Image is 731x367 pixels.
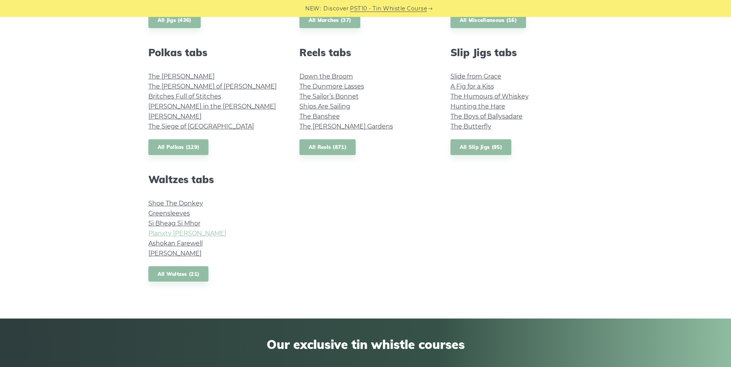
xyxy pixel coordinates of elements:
a: A Fig for a Kiss [450,83,494,90]
a: All Polkas (129) [148,139,209,155]
a: The [PERSON_NAME] of [PERSON_NAME] [148,83,277,90]
a: [PERSON_NAME] [148,113,202,120]
a: All Reels (871) [299,139,356,155]
a: All Waltzes (21) [148,266,209,282]
a: Shoe The Donkey [148,200,203,207]
h2: Waltzes tabs [148,173,281,185]
a: Britches Full of Stitches [148,93,221,100]
a: Si­ Bheag Si­ Mhor [148,220,200,227]
a: Down the Broom [299,73,353,80]
span: Discover [323,4,349,13]
a: The Butterfly [450,123,491,130]
a: The [PERSON_NAME] Gardens [299,123,393,130]
a: All Jigs (436) [148,12,201,28]
a: [PERSON_NAME] in the [PERSON_NAME] [148,103,276,110]
a: The Humours of Whiskey [450,93,529,100]
a: All Slip Jigs (95) [450,139,511,155]
h2: Slip Jigs tabs [450,47,583,58]
a: Slide from Grace [450,73,501,80]
a: Ships Are Sailing [299,103,350,110]
h2: Polkas tabs [148,47,281,58]
a: The Sailor’s Bonnet [299,93,359,100]
span: NEW: [305,4,321,13]
a: [PERSON_NAME] [148,250,202,257]
a: Hunting the Hare [450,103,505,110]
a: PST10 - Tin Whistle Course [350,4,427,13]
a: Ashokan Farewell [148,240,203,247]
h2: Reels tabs [299,47,432,58]
a: The Siege of [GEOGRAPHIC_DATA] [148,123,254,130]
a: Greensleeves [148,210,190,217]
a: The Boys of Ballysadare [450,113,523,120]
a: The Dunmore Lasses [299,83,364,90]
a: All Miscellaneous (16) [450,12,526,28]
a: The [PERSON_NAME] [148,73,215,80]
a: The Banshee [299,113,340,120]
a: All Marches (37) [299,12,361,28]
a: Planxty [PERSON_NAME] [148,230,226,237]
span: Our exclusive tin whistle courses [148,337,583,352]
